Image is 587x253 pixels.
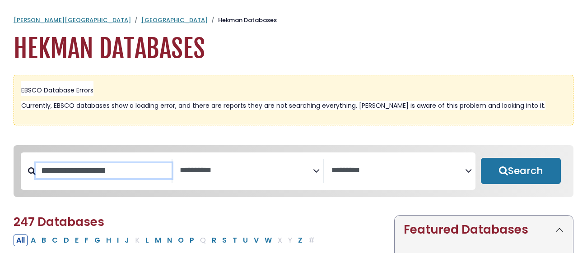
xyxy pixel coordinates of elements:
[209,235,219,246] button: Filter Results R
[14,235,28,246] button: All
[208,16,277,25] li: Hekman Databases
[164,235,175,246] button: Filter Results N
[72,235,81,246] button: Filter Results E
[49,235,61,246] button: Filter Results C
[14,234,318,245] div: Alpha-list to filter by first letter of database name
[103,235,114,246] button: Filter Results H
[331,166,465,175] textarea: Search
[14,16,131,24] a: [PERSON_NAME][GEOGRAPHIC_DATA]
[295,235,305,246] button: Filter Results Z
[180,166,313,175] textarea: Search
[61,235,72,246] button: Filter Results D
[28,235,38,246] button: Filter Results A
[143,235,152,246] button: Filter Results L
[219,235,229,246] button: Filter Results S
[240,235,251,246] button: Filter Results U
[36,163,172,178] input: Search database by title or keyword
[14,34,573,64] h1: Hekman Databases
[141,16,208,24] a: [GEOGRAPHIC_DATA]
[82,235,91,246] button: Filter Results F
[187,235,197,246] button: Filter Results P
[262,235,275,246] button: Filter Results W
[251,235,261,246] button: Filter Results V
[122,235,132,246] button: Filter Results J
[21,86,93,95] span: EBSCO Database Errors
[14,214,104,230] span: 247 Databases
[152,235,164,246] button: Filter Results M
[39,235,49,246] button: Filter Results B
[395,216,573,244] button: Featured Databases
[114,235,121,246] button: Filter Results I
[175,235,186,246] button: Filter Results O
[14,145,573,198] nav: Search filters
[21,101,545,110] span: Currently, EBSCO databases show a loading error, and there are reports they are not searching eve...
[14,16,573,25] nav: breadcrumb
[481,158,561,184] button: Submit for Search Results
[92,235,103,246] button: Filter Results G
[230,235,240,246] button: Filter Results T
